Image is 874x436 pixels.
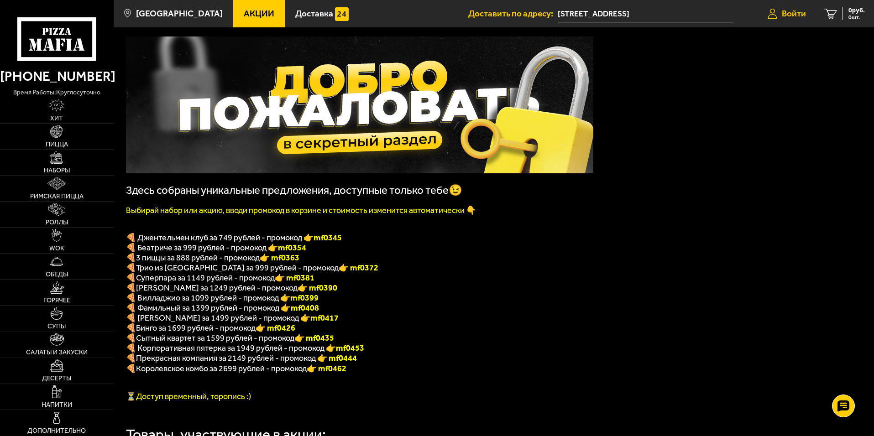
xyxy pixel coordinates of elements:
[782,9,806,18] span: Войти
[468,9,558,18] span: Доставить по адресу:
[126,343,364,353] span: 🍕 Корпоративная пятерка за 1949 рублей - промокод 👉
[26,349,88,356] span: Салаты и закуски
[42,375,71,382] span: Десерты
[260,253,299,263] font: 👉 mf0363
[126,205,476,215] font: Выбирай набор или акцию, вводи промокод в корзине и стоимость изменится автоматически 👇
[126,363,136,374] font: 🍕
[126,263,136,273] font: 🍕
[46,271,68,278] span: Обеды
[136,253,260,263] span: 3 пиццы за 888 рублей - промокод
[126,253,136,263] font: 🍕
[43,297,70,304] span: Горячее
[126,233,342,243] span: 🍕 Джентельмен клуб за 749 рублей - промокод 👉
[294,333,334,343] b: 👉 mf0435
[307,363,346,374] font: 👉 mf0462
[136,323,256,333] span: Бинго за 1699 рублей - промокод
[126,353,136,363] font: 🍕
[298,283,337,293] b: 👉 mf0390
[314,233,342,243] b: mf0345
[136,283,298,293] span: [PERSON_NAME] за 1249 рублей - промокод
[244,9,274,18] span: Акции
[46,219,68,226] span: Роллы
[30,193,84,200] span: Римская пицца
[310,313,339,323] b: mf0417
[49,245,64,252] span: WOK
[317,353,357,363] font: 👉 mf0444
[290,293,319,303] b: mf0399
[339,263,378,273] font: 👉 mf0372
[44,167,70,174] span: Наборы
[126,36,593,173] img: 1024x1024
[558,5,733,22] input: Ваш адрес доставки
[126,243,306,253] span: 🍕 Беатриче за 999 рублей - промокод 👉
[47,323,66,330] span: Супы
[336,343,364,353] b: mf0453
[335,7,349,21] img: 15daf4d41897b9f0e9f617042186c801.svg
[848,15,865,20] span: 0 шт.
[136,333,294,343] span: Сытный квартет за 1599 рублей - промокод
[275,273,314,283] font: 👉 mf0381
[848,7,865,14] span: 0 руб.
[256,323,295,333] b: 👉 mf0426
[27,428,86,434] span: Дополнительно
[50,115,63,122] span: Хит
[291,303,319,313] b: mf0408
[136,9,223,18] span: [GEOGRAPHIC_DATA]
[126,273,136,283] font: 🍕
[278,243,306,253] b: mf0354
[126,391,251,401] span: ⏳Доступ временный, торопись :)
[295,9,333,18] span: Доставка
[42,402,72,408] span: Напитки
[136,363,307,374] span: Королевское комбо за 2699 рублей - промокод
[126,293,319,303] span: 🍕 Вилладжио за 1099 рублей - промокод 👉
[126,303,319,313] span: 🍕 Фамильный за 1399 рублей - промокод 👉
[126,333,136,343] b: 🍕
[126,323,136,333] b: 🍕
[126,184,462,197] span: Здесь собраны уникальные предложения, доступные только тебе😉
[136,273,275,283] span: Суперпара за 1149 рублей - промокод
[136,263,339,273] span: Трио из [GEOGRAPHIC_DATA] за 999 рублей - промокод
[136,353,317,363] span: Прекрасная компания за 2149 рублей - промокод
[46,141,68,148] span: Пицца
[126,313,339,323] span: 🍕 [PERSON_NAME] за 1499 рублей - промокод 👉
[126,283,136,293] b: 🍕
